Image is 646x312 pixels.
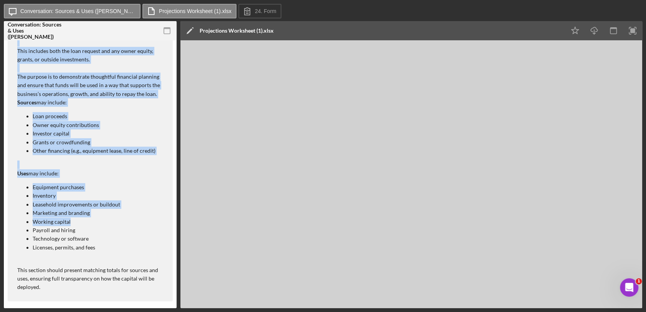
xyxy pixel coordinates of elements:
[33,218,165,226] p: Working capital
[17,170,28,177] strong: Uses
[620,278,638,297] iframe: Intercom live chat
[33,234,165,243] p: Technology or software
[33,121,165,129] p: Owner equity contributions
[17,98,165,107] p: may include:
[33,112,165,121] p: Loan proceeds
[159,8,231,14] label: Projections Worksheet (1).xlsx
[33,226,165,234] p: Payroll and hiring
[636,278,642,284] span: 1
[238,4,281,18] button: 24. Form
[17,47,165,64] p: This includes both the loan request and any owner equity, grants, or outside investments.
[33,129,165,138] p: Investor capital
[33,200,165,209] p: Leasehold improvements or buildout
[20,8,135,14] label: Conversation: Sources & Uses ([PERSON_NAME])
[33,191,165,200] p: Inventory
[200,28,274,34] div: Projections Worksheet (1).xlsx
[17,266,165,292] p: This section should present matching totals for sources and uses, ensuring full transparency on h...
[4,4,140,18] button: Conversation: Sources & Uses ([PERSON_NAME])
[255,8,276,14] label: 24. Form
[17,73,165,98] p: The purpose is to demonstrate thoughtful financial planning and ensure that funds will be used in...
[180,40,642,308] iframe: Document Preview
[17,99,36,106] strong: Sources
[33,209,165,217] p: Marketing and branding
[33,183,165,191] p: Equipment purchases
[8,21,61,40] div: Conversation: Sources & Uses ([PERSON_NAME])
[33,147,165,155] p: Other financing (e.g., equipment lease, line of credit)
[33,138,165,147] p: Grants or crowdfunding
[142,4,236,18] button: Projections Worksheet (1).xlsx
[17,169,165,178] p: may include:
[33,243,165,252] p: Licenses, permits, and fees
